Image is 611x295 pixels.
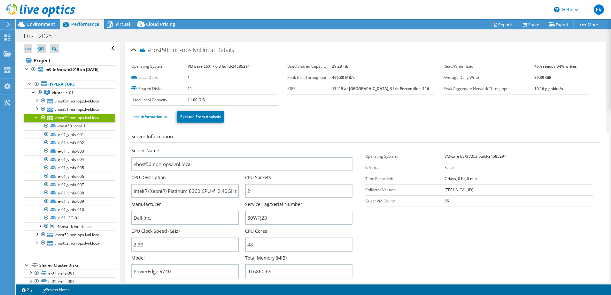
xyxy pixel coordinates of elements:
[24,114,115,122] a: vhost50.non-ops.lvnl.local
[24,180,115,189] a: e-01_vmfs-007
[573,19,603,29] a: More
[534,64,577,69] b: 46% reads / 54% writes
[24,97,115,105] a: vhost54.non-ops.lvnl.local
[24,130,115,139] a: e-01_vmfs-001
[488,19,518,29] a: Reports
[365,151,445,162] td: Operating System:
[24,172,115,180] a: e-01_vmfs-006
[365,184,445,195] td: Collector Version:
[216,46,234,54] span: Details
[39,261,115,269] div: Shared Cluster Disks
[131,114,167,119] a: Less Information
[131,201,161,208] label: Manufacturer
[444,86,534,92] label: Peak Aggregate Network Throughput
[115,21,130,27] span: Virtual
[24,189,115,197] a: e-01_vmfs-008
[131,97,188,103] label: Used Local Capacity
[444,63,534,70] label: Read/Write Ratio
[188,75,190,80] b: 1
[24,222,115,231] a: Network Interfaces
[332,64,349,69] b: 29.28 TiB
[146,21,175,27] span: Cloud Pricing
[287,63,332,70] label: Used Shared Capacity
[518,19,544,29] a: Share
[445,154,506,159] b: VMware ESXi 7.0.3 build-24585291
[71,21,99,27] span: Performance
[177,111,224,123] a: Exclude From Analysis
[24,206,115,214] a: e-01_vmfs-010
[245,201,302,208] label: Service Tag/Serial Number
[37,286,74,294] a: Project Notes
[131,228,180,234] label: CPU Clock Speed (GHz)
[365,162,445,173] td: Is Virtual:
[24,122,115,130] a: vhost50_local_1
[24,155,115,164] a: e-01_vmfs-004
[21,33,62,40] h1: DT-E 2025
[24,231,115,239] a: vhost53.non-ops.lvnl.local
[24,80,115,88] a: Hypervisors
[131,86,188,92] label: Shared Disks
[131,147,159,154] label: Server Name
[140,47,215,53] span: vhost50.non-ops.lvnl.local
[131,63,188,70] label: Operating System
[332,86,429,91] b: 13419 at [GEOGRAPHIC_DATA], 95th Percentile = 116
[445,187,473,193] b: [TECHNICAL_ID]
[287,86,332,92] label: IOPS:
[24,139,115,147] a: e-01_vmfs-002
[52,90,73,95] span: cluster-e-01
[332,75,355,80] b: 496.80 MB/s
[24,147,115,155] a: e-01_vmfs-003
[287,74,332,81] label: Peak Disk Throughput
[24,164,115,172] a: e-01_vmfs-005
[445,198,449,204] b: 65
[24,239,115,247] a: vhost52.non-ops.lvnl.local
[24,105,115,113] a: vhost51.non-ops.lvnl.local
[445,165,454,170] b: False
[24,269,115,277] a: e-01_vmfs-001
[24,277,115,286] a: e-01_vmfs-002
[24,65,115,74] a: m0-infra-win2019 on [DATE]
[131,74,188,81] label: Local Disks
[245,228,267,234] label: CPU Cores
[594,4,604,15] span: FV
[365,195,445,207] td: Guest VM Count:
[534,75,552,80] b: 89.39 GiB
[131,174,166,181] label: CPU Description
[445,176,477,181] b: 7 days, 0 hr, 0 min
[534,86,563,91] b: 10.16 gigabits/s
[24,55,115,65] a: Project
[188,97,205,102] b: 11.00 GiB
[444,74,534,81] label: Average Daily Write
[188,64,250,69] b: VMware ESXi 7.0.3 build-24585291
[544,19,574,29] a: Export
[24,197,115,206] a: e-01_vmfs-009
[131,255,145,261] label: Model
[45,67,98,72] b: m0-infra-win2019 on [DATE]
[188,86,192,91] b: 11
[365,173,445,184] td: Time Recorded:
[245,255,287,261] label: Total Memory (MiB)
[131,133,599,143] h3: Server Information
[24,88,115,97] a: cluster-e-01
[554,7,560,12] svg: \n
[27,21,55,27] span: Environment
[24,214,115,222] a: e-01_ISO-01
[245,174,271,181] label: CPU Sockets
[17,286,37,294] a: 2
